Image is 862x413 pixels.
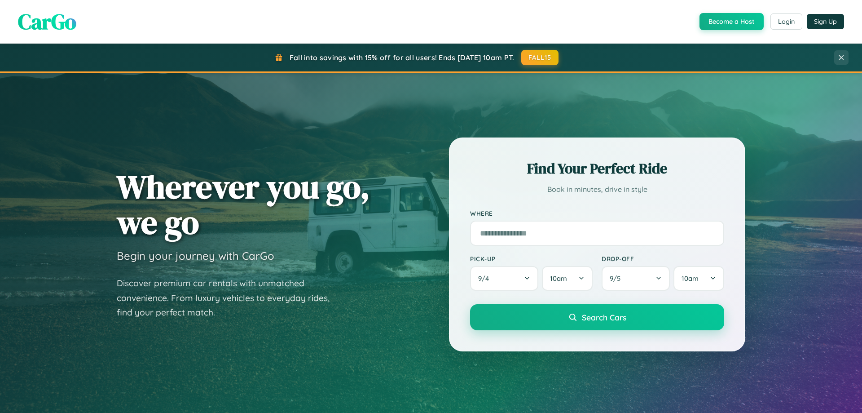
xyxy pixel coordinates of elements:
[470,255,593,262] label: Pick-up
[117,249,274,262] h3: Begin your journey with CarGo
[470,209,724,217] label: Where
[18,7,76,36] span: CarGo
[290,53,515,62] span: Fall into savings with 15% off for all users! Ends [DATE] 10am PT.
[470,304,724,330] button: Search Cars
[478,274,493,283] span: 9 / 4
[117,276,341,320] p: Discover premium car rentals with unmatched convenience. From luxury vehicles to everyday rides, ...
[673,266,724,291] button: 10am
[470,266,538,291] button: 9/4
[117,169,370,240] h1: Wherever you go, we go
[807,14,844,29] button: Sign Up
[602,266,670,291] button: 9/5
[770,13,802,30] button: Login
[542,266,593,291] button: 10am
[602,255,724,262] label: Drop-off
[582,312,626,322] span: Search Cars
[470,159,724,178] h2: Find Your Perfect Ride
[470,183,724,196] p: Book in minutes, drive in style
[550,274,567,283] span: 10am
[699,13,764,30] button: Become a Host
[682,274,699,283] span: 10am
[610,274,625,283] span: 9 / 5
[521,50,559,65] button: FALL15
